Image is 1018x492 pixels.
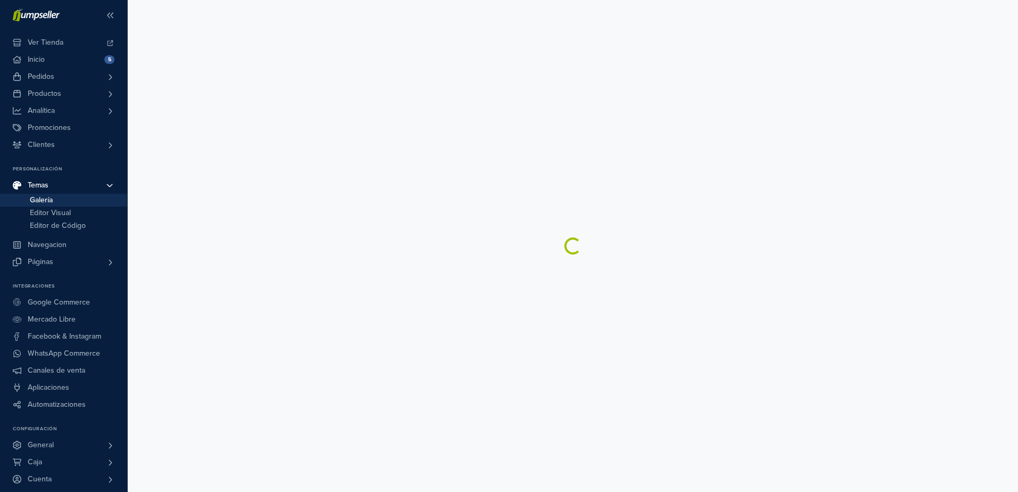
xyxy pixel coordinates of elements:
[28,294,90,311] span: Google Commerce
[28,311,76,328] span: Mercado Libre
[28,236,67,253] span: Navegacion
[28,253,53,270] span: Páginas
[13,426,127,432] p: Configuración
[28,362,85,379] span: Canales de venta
[28,396,86,413] span: Automatizaciones
[30,194,53,207] span: Galería
[28,454,42,471] span: Caja
[28,102,55,119] span: Analítica
[28,119,71,136] span: Promociones
[13,166,127,173] p: Personalización
[30,207,71,219] span: Editor Visual
[104,55,114,64] span: 5
[28,471,52,488] span: Cuenta
[28,328,101,345] span: Facebook & Instagram
[28,136,55,153] span: Clientes
[28,379,69,396] span: Aplicaciones
[28,177,48,194] span: Temas
[28,85,61,102] span: Productos
[28,437,54,454] span: General
[28,345,100,362] span: WhatsApp Commerce
[28,51,45,68] span: Inicio
[28,34,63,51] span: Ver Tienda
[13,283,127,290] p: Integraciones
[28,68,54,85] span: Pedidos
[30,219,86,232] span: Editor de Código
